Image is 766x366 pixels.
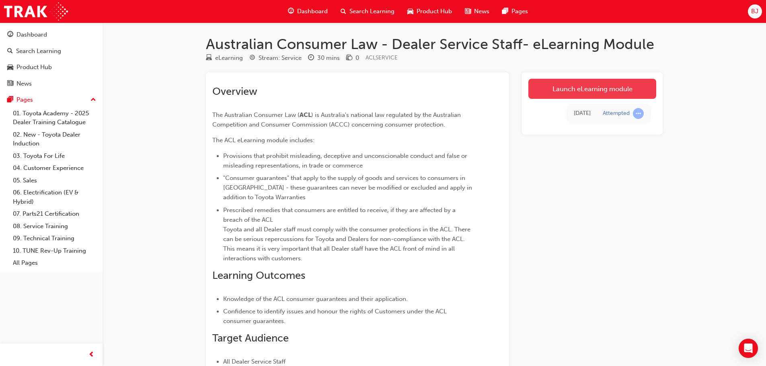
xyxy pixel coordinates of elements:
[308,53,340,63] div: Duration
[346,55,352,62] span: money-icon
[223,152,469,169] span: Provisions that prohibit misleading, deceptive and unconscionable conduct and false or misleading...
[748,4,762,18] button: BJ
[474,7,489,16] span: News
[574,109,591,118] div: Fri Sep 05 2025 08:51:19 GMT+1000 (Australian Eastern Standard Time)
[3,60,99,75] a: Product Hub
[4,2,68,20] img: Trak
[751,7,758,16] span: BJ
[10,129,99,150] a: 02. New - Toyota Dealer Induction
[297,7,328,16] span: Dashboard
[7,96,13,104] span: pages-icon
[3,76,99,91] a: News
[10,150,99,162] a: 03. Toyota For Life
[16,30,47,39] div: Dashboard
[249,53,302,63] div: Stream
[281,3,334,20] a: guage-iconDashboard
[206,53,243,63] div: Type
[10,174,99,187] a: 05. Sales
[223,358,285,365] span: All Dealer Service Staff
[3,26,99,92] button: DashboardSearch LearningProduct HubNews
[496,3,534,20] a: pages-iconPages
[334,3,401,20] a: search-iconSearch Learning
[10,107,99,129] a: 01. Toyota Academy - 2025 Dealer Training Catalogue
[349,7,394,16] span: Search Learning
[215,53,243,63] div: eLearning
[223,174,474,201] span: "Consumer guarantees" that apply to the supply of goods and services to consumers in [GEOGRAPHIC_...
[206,35,663,53] h1: Australian Consumer Law - Dealer Service Staff- eLearning Module
[212,332,289,344] span: Target Audience
[249,55,255,62] span: target-icon
[10,257,99,269] a: All Pages
[346,53,359,63] div: Price
[288,6,294,16] span: guage-icon
[366,54,398,61] span: Learning resource code
[212,137,314,144] span: The ACL eLearning module includes:
[633,108,644,119] span: learningRecordVerb_ATTEMPT-icon
[317,53,340,63] div: 30 mins
[603,110,630,117] div: Attempted
[16,63,52,72] div: Product Hub
[16,47,61,56] div: Search Learning
[10,186,99,208] a: 06. Electrification (EV & Hybrid)
[7,48,13,55] span: search-icon
[206,55,212,62] span: learningResourceType_ELEARNING-icon
[300,111,311,119] span: ACL
[10,232,99,245] a: 09. Technical Training
[212,111,462,128] span: ) is Australia's national law regulated by the Australian Competition and Consumer Commission (AC...
[3,92,99,107] button: Pages
[212,111,300,119] span: The Australian Consumer Law (
[7,80,13,88] span: news-icon
[88,350,94,360] span: prev-icon
[223,207,472,262] span: Prescribed remedies that consumers are entitled to receive, if they are affected by a breach of t...
[16,79,32,88] div: News
[308,55,314,62] span: clock-icon
[16,95,33,104] div: Pages
[3,44,99,59] a: Search Learning
[10,220,99,233] a: 08. Service Training
[407,6,413,16] span: car-icon
[7,64,13,71] span: car-icon
[10,245,99,257] a: 10. TUNE Rev-Up Training
[259,53,302,63] div: Stream: Service
[341,6,346,16] span: search-icon
[511,7,528,16] span: Pages
[417,7,452,16] span: Product Hub
[465,6,471,16] span: news-icon
[10,162,99,174] a: 04. Customer Experience
[502,6,508,16] span: pages-icon
[528,79,656,99] a: Launch eLearning module
[3,27,99,42] a: Dashboard
[10,208,99,220] a: 07. Parts21 Certification
[223,295,408,303] span: Knowledge of the ACL consumer guarantees and their application.
[355,53,359,63] div: 0
[401,3,458,20] a: car-iconProduct Hub
[739,339,758,358] div: Open Intercom Messenger
[7,31,13,39] span: guage-icon
[212,269,305,282] span: Learning Outcomes
[458,3,496,20] a: news-iconNews
[223,308,448,325] span: Confidence to identify issues and honour the rights of Customers under the ACL consumer guarantees.
[90,95,96,105] span: up-icon
[212,85,257,98] span: Overview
